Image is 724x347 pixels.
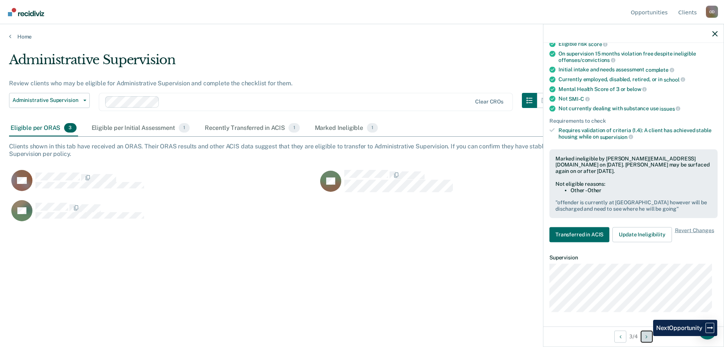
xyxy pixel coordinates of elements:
dt: Supervision [549,254,718,261]
div: Not currently dealing with substance use [558,105,718,112]
span: below [627,86,647,92]
div: 3 / 4 [543,326,724,346]
div: Review clients who may be eligible for Administrative Supervision and complete the checklist for ... [9,80,552,87]
button: Profile dropdown button [706,6,718,18]
div: Open Intercom Messenger [698,321,716,339]
img: Recidiviz [8,8,44,16]
div: Eligible per Initial Assessment [90,120,191,137]
span: complete [646,67,674,73]
span: 1 [179,123,190,133]
span: 3 [64,123,76,133]
span: Revert Changes [675,227,714,242]
span: supervision [600,134,633,140]
span: issues [660,105,680,111]
button: Previous Opportunity [614,330,626,342]
span: SMI-C [569,96,589,102]
div: CaseloadOpportunityCell-2224991 [9,170,318,200]
button: Transferred in ACIS [549,227,609,242]
span: Administrative Supervision [12,97,80,103]
div: On supervision 15 months violation free despite ineligible offenses/convictions [558,50,718,63]
div: O D [706,6,718,18]
div: Not eligible reasons: [555,180,712,187]
div: CaseloadOpportunityCell-270363 [318,170,627,200]
div: Marked ineligible by [PERSON_NAME][EMAIL_ADDRESS][DOMAIN_NAME] on [DATE]. [PERSON_NAME] may be su... [555,155,712,174]
div: Marked Ineligible [313,120,380,137]
div: Requires validation of criteria (1.4): A client has achieved stable housing while on [558,127,718,140]
a: Home [9,33,715,40]
button: Update Ineligibility [612,227,672,242]
div: Clear CROs [475,99,503,105]
div: Mental Health Score of 3 or [558,86,718,93]
div: Recently Transferred in ACIS [203,120,301,137]
div: Requirements to check [549,118,718,124]
div: CaseloadOpportunityCell-81634 [9,200,318,230]
div: Not [558,96,718,102]
li: Other - Other [571,187,712,193]
div: Currently employed, disabled, retired, or in [558,76,718,83]
div: Administrative Supervision [9,52,552,74]
div: Eligible risk [558,41,718,48]
span: 1 [288,123,299,133]
div: Eligible per ORAS [9,120,78,137]
div: Initial intake and needs assessment [558,66,718,73]
span: score [588,41,607,47]
button: Next Opportunity [641,330,653,342]
div: Clients shown in this tab have received an ORAS. Their ORAS results and other ACIS data suggest t... [9,143,715,157]
span: school [664,76,685,82]
span: 1 [367,123,378,133]
pre: " offender is currently at [GEOGRAPHIC_DATA] however will be discharged and need to see where he ... [555,199,712,212]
